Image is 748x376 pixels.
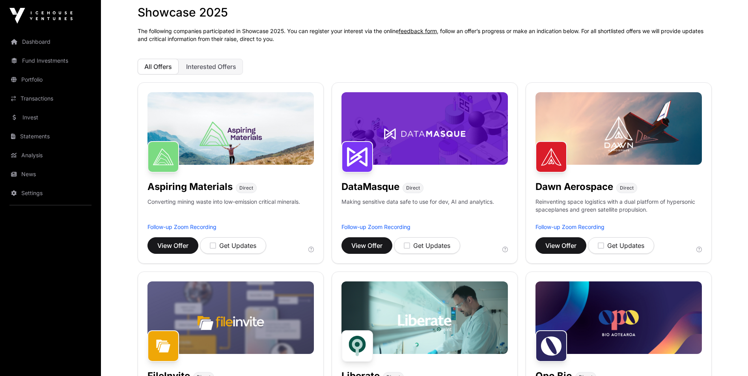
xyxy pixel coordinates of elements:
a: Settings [6,184,95,202]
img: Icehouse Ventures Logo [9,8,73,24]
img: Liberate [341,330,373,362]
img: File-Invite-Banner.jpg [147,281,314,354]
button: All Offers [138,59,179,74]
span: View Offer [351,241,382,250]
a: Follow-up Zoom Recording [147,223,216,230]
img: FileInvite [147,330,179,362]
span: Direct [620,185,634,191]
p: Making sensitive data safe to use for dev, AI and analytics. [341,198,494,223]
img: Dawn Aerospace [535,141,567,173]
span: Direct [406,185,420,191]
a: Portfolio [6,71,95,88]
a: Statements [6,128,95,145]
a: Analysis [6,147,95,164]
h1: Aspiring Materials [147,181,233,193]
span: Interested Offers [186,63,236,71]
div: Get Updates [210,241,256,250]
p: The following companies participated in Showcase 2025. You can register your interest via the onl... [138,27,712,43]
img: Opo-Bio-Banner.jpg [535,281,702,354]
a: Dashboard [6,33,95,50]
a: Follow-up Zoom Recording [535,223,604,230]
img: Opo Bio [535,330,567,362]
button: Get Updates [200,237,266,254]
img: DataMasque [341,141,373,173]
button: View Offer [147,237,198,254]
iframe: Chat Widget [709,338,748,376]
div: Get Updates [598,241,644,250]
button: Get Updates [588,237,654,254]
span: View Offer [157,241,188,250]
a: Fund Investments [6,52,95,69]
button: View Offer [341,237,392,254]
a: feedback form [399,28,437,34]
p: Reinventing space logistics with a dual platform of hypersonic spaceplanes and green satellite pr... [535,198,702,223]
img: Aspiring-Banner.jpg [147,92,314,165]
span: View Offer [545,241,576,250]
h1: Showcase 2025 [138,5,712,19]
img: DataMasque-Banner.jpg [341,92,508,165]
span: All Offers [144,63,172,71]
h1: DataMasque [341,181,399,193]
img: Aspiring Materials [147,141,179,173]
div: Get Updates [404,241,450,250]
img: Liberate-Banner.jpg [341,281,508,354]
img: Dawn-Banner.jpg [535,92,702,165]
a: News [6,166,95,183]
button: View Offer [535,237,586,254]
a: Invest [6,109,95,126]
span: Direct [239,185,253,191]
a: Follow-up Zoom Recording [341,223,410,230]
button: Interested Offers [179,59,243,74]
p: Converting mining waste into low-emission critical minerals. [147,198,300,223]
a: Transactions [6,90,95,107]
button: Get Updates [394,237,460,254]
h1: Dawn Aerospace [535,181,613,193]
